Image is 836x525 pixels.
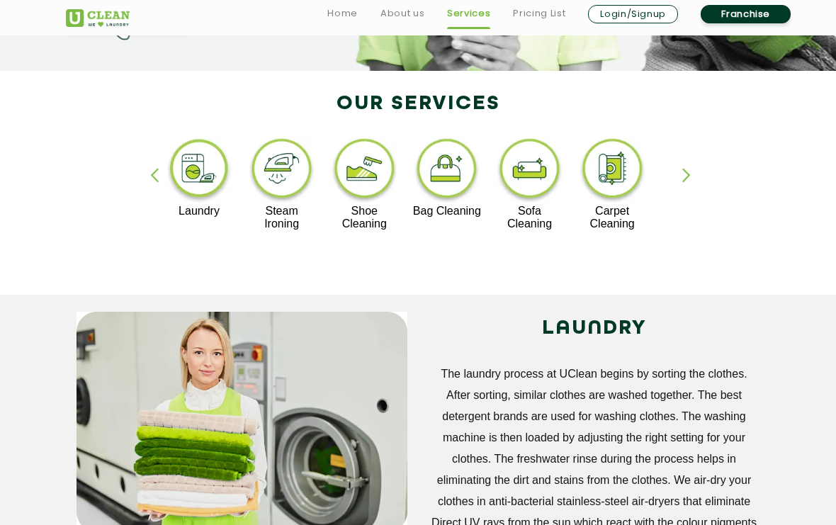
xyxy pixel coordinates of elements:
[330,136,399,205] img: shoe_cleaning_11zon.webp
[495,136,564,205] img: sofa_cleaning_11zon.webp
[588,5,678,23] a: Login/Signup
[513,5,565,22] a: Pricing List
[380,5,424,22] a: About us
[412,205,481,218] p: Bag Cleaning
[429,312,759,346] h2: LAUNDRY
[247,205,316,230] p: Steam Ironing
[165,205,234,218] p: Laundry
[578,205,647,230] p: Carpet Cleaning
[327,5,358,22] a: Home
[330,205,399,230] p: Shoe Cleaning
[66,9,130,27] img: UClean Laundry and Dry Cleaning
[447,5,490,22] a: Services
[247,136,316,205] img: steam_ironing_11zon.webp
[578,136,647,205] img: carpet_cleaning_11zon.webp
[495,205,564,230] p: Sofa Cleaning
[701,5,791,23] a: Franchise
[412,136,481,205] img: bag_cleaning_11zon.webp
[165,136,234,205] img: laundry_cleaning_11zon.webp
